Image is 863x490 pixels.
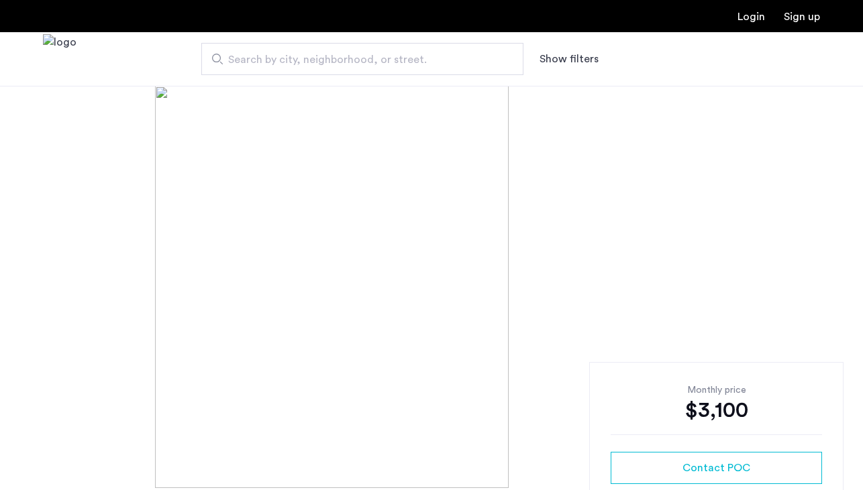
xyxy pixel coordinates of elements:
button: Show or hide filters [540,51,599,67]
div: $3,100 [611,397,822,424]
a: Registration [784,11,820,22]
a: Cazamio Logo [43,34,77,84]
span: Search by city, neighborhood, or street. [228,52,486,68]
img: logo [43,34,77,84]
span: Contact POC [682,460,750,476]
a: Login [738,11,765,22]
input: Apartment Search [201,43,523,75]
img: [object%20Object] [155,86,707,488]
button: button [611,452,822,484]
div: Monthly price [611,383,822,397]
